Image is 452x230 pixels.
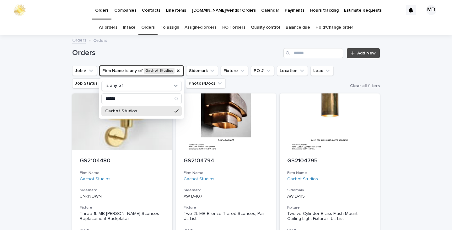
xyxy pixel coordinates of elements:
[102,94,181,104] input: Search
[101,93,182,104] div: Search
[287,211,372,222] div: Twelve Cylinder Brass Flush Mount Ceiling Light Fixtures. UL List
[123,20,136,35] a: Intake
[184,194,269,199] p: AW D-107
[186,66,218,76] button: Sidemark
[251,66,274,76] button: PO #
[80,158,165,165] p: GS2104480
[350,84,380,88] span: Clear all filters
[347,48,380,58] a: Add New
[221,66,248,76] button: Fixture
[72,36,86,43] a: Orders
[72,78,108,88] button: Job Status
[222,20,245,35] a: HOT orders
[184,211,269,222] div: Two 2L MB Bronze Tiered Sconces, Pair UL List
[184,171,269,176] h3: Firm Name
[105,83,123,88] p: is any of
[105,109,172,113] p: Gachot Studios
[186,78,226,88] button: Photos/Docs
[426,5,436,15] div: MD
[287,158,372,165] p: GS2104795
[184,158,269,165] p: GS2104794
[80,205,165,210] h3: Fixture
[80,194,165,199] p: UNKNOWN
[310,66,334,76] button: Lead
[277,66,308,76] button: Location
[80,211,165,222] div: Three 1L MB [PERSON_NAME] Sconces Replacement Backplates
[80,188,165,193] h3: Sidemark
[72,48,281,58] h1: Orders
[13,4,26,16] img: 0ffKfDbyRa2Iv8hnaAqg
[93,36,107,43] p: Orders
[345,84,380,88] button: Clear all filters
[72,66,97,76] button: Job #
[184,177,214,182] a: Gachot Studios
[184,188,269,193] h3: Sidemark
[80,171,165,176] h3: Firm Name
[251,20,280,35] a: Quality control
[286,20,310,35] a: Balance due
[287,188,372,193] h3: Sidemark
[287,205,372,210] h3: Fixture
[287,177,318,182] a: Gachot Studios
[287,194,372,199] p: AW D-115
[99,20,117,35] a: All orders
[287,171,372,176] h3: Firm Name
[283,48,343,58] input: Search
[160,20,179,35] a: To assign
[141,20,155,35] a: Orders
[80,177,110,182] a: Gachot Studios
[100,66,184,76] button: Firm Name
[185,20,216,35] a: Assigned orders
[357,51,376,55] span: Add New
[315,20,353,35] a: Hold/Change order
[184,205,269,210] h3: Fixture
